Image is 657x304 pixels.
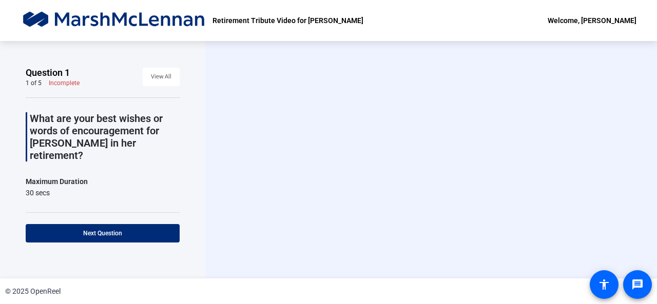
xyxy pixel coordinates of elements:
[598,278,610,291] mat-icon: accessibility
[151,69,171,85] span: View All
[83,230,122,237] span: Next Question
[631,278,644,291] mat-icon: message
[212,14,363,27] p: Retirement Tribute Video for [PERSON_NAME]
[5,286,61,297] div: © 2025 OpenReel
[548,14,636,27] div: Welcome, [PERSON_NAME]
[21,10,207,31] img: OpenReel logo
[143,68,180,86] button: View All
[26,188,88,198] div: 30 secs
[26,224,180,242] button: Next Question
[26,175,88,188] div: Maximum Duration
[26,79,42,87] div: 1 of 5
[49,79,80,87] div: Incomplete
[26,67,70,79] span: Question 1
[30,112,180,161] p: What are your best wishes or words of encouragement for [PERSON_NAME] in her retirement?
